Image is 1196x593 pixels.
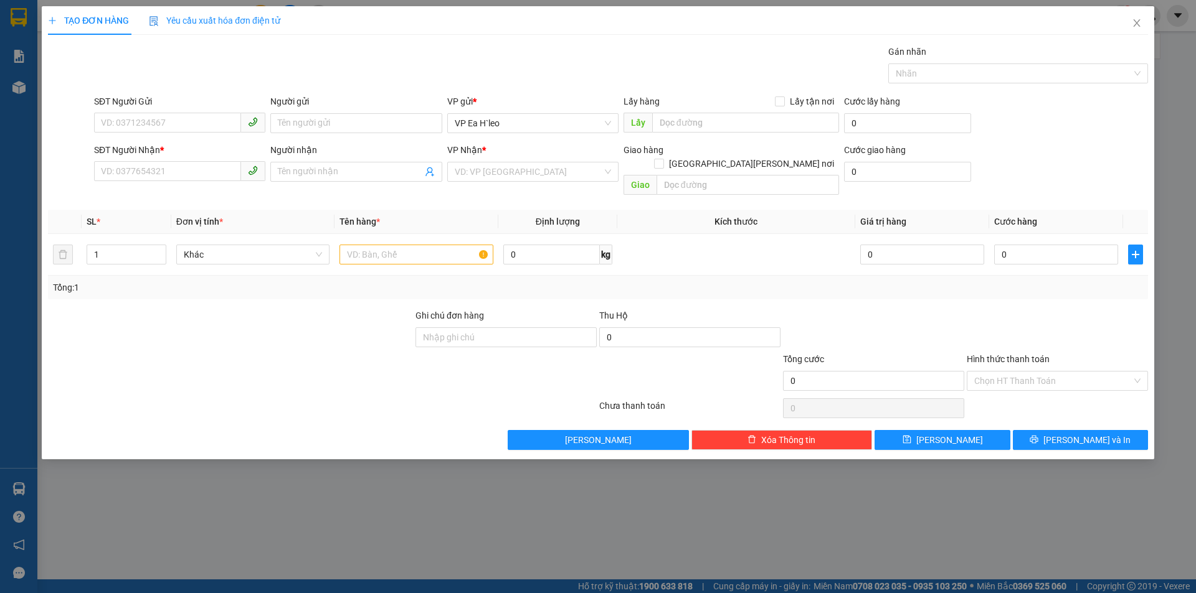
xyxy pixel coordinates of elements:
[53,281,462,294] div: Tổng: 1
[844,113,971,133] input: Cước lấy hàng
[270,95,442,108] div: Người gửi
[425,167,435,177] span: user-add
[860,245,984,264] input: 0
[691,430,873,450] button: deleteXóa Thông tin
[1128,245,1143,264] button: plus
[415,311,484,320] label: Ghi chú đơn hàng
[624,96,660,106] span: Lấy hàng
[48,16,57,25] span: plus
[1132,18,1142,28] span: close
[714,217,757,226] span: Kích thước
[455,114,611,133] span: VP Ea H`leo
[844,96,900,106] label: Cước lấy hàng
[176,217,223,226] span: Đơn vị tính
[53,245,73,264] button: delete
[875,430,1010,450] button: save[PERSON_NAME]
[447,145,482,155] span: VP Nhận
[87,217,97,226] span: SL
[248,117,258,127] span: phone
[785,95,839,108] span: Lấy tận nơi
[624,175,657,195] span: Giao
[565,433,632,447] span: [PERSON_NAME]
[536,217,580,226] span: Định lượng
[994,217,1037,226] span: Cước hàng
[652,113,839,133] input: Dọc đường
[888,47,926,57] label: Gán nhãn
[761,433,815,447] span: Xóa Thông tin
[1043,433,1131,447] span: [PERSON_NAME] và In
[415,327,597,347] input: Ghi chú đơn hàng
[599,311,628,320] span: Thu Hộ
[747,435,756,445] span: delete
[844,162,971,182] input: Cước giao hàng
[248,166,258,175] span: phone
[967,354,1050,364] label: Hình thức thanh toán
[657,175,839,195] input: Dọc đường
[624,113,652,133] span: Lấy
[339,217,380,226] span: Tên hàng
[860,217,906,226] span: Giá trị hàng
[664,157,839,170] span: [GEOGRAPHIC_DATA][PERSON_NAME] nơi
[598,399,782,421] div: Chưa thanh toán
[184,245,323,264] span: Khác
[916,433,983,447] span: [PERSON_NAME]
[149,16,159,26] img: icon
[1013,430,1148,450] button: printer[PERSON_NAME] và In
[624,145,663,155] span: Giao hàng
[48,16,129,26] span: TẠO ĐƠN HÀNG
[447,95,619,108] div: VP gửi
[1119,6,1154,41] button: Close
[94,95,265,108] div: SĐT Người Gửi
[508,430,689,450] button: [PERSON_NAME]
[844,145,906,155] label: Cước giao hàng
[1030,435,1038,445] span: printer
[600,245,612,264] span: kg
[783,354,824,364] span: Tổng cước
[94,143,265,157] div: SĐT Người Nhận
[903,435,911,445] span: save
[1129,250,1142,259] span: plus
[270,143,442,157] div: Người nhận
[149,16,280,26] span: Yêu cầu xuất hóa đơn điện tử
[339,245,493,264] input: VD: Bàn, Ghế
